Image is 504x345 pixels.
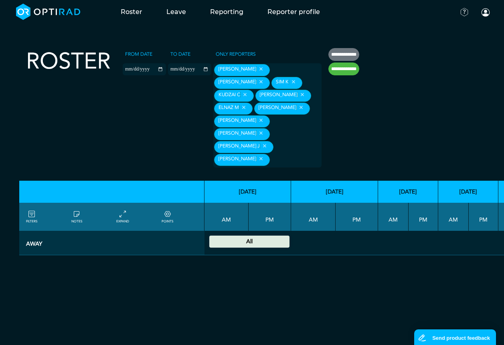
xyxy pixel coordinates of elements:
[256,117,265,123] button: Remove item: '2394d9f9-db08-4adc-ab22-5795201dfc25'
[336,203,378,231] th: PM
[256,79,265,85] button: Remove item: '7c1b1360-0fb2-4587-9a9a-97fad4819ea4'
[240,92,249,97] button: Remove item: '10ea4847-0649-42d8-87d3-1a819ec33cd7'
[438,181,498,203] th: [DATE]
[26,48,111,75] h2: Roster
[291,181,378,203] th: [DATE]
[256,156,265,161] button: Remove item: 'ea4f1a1d-bbc9-42b7-b5eb-7eeac5526429'
[378,203,409,231] th: AM
[296,105,306,110] button: Remove item: '6e33956a-dfa4-4a41-b0fd-b193c321e257'
[116,210,129,224] a: collapse/expand entries
[289,79,298,85] button: Remove item: '6c98e733-168c-4120-9fa9-9a315313ae70'
[71,210,82,224] a: show/hide notes
[211,237,289,246] summary: All
[298,92,307,97] button: Remove item: '19360285-c650-4187-9a9d-3bb571738ad9'
[214,154,270,166] div: [PERSON_NAME]
[26,210,37,224] a: FILTERS
[291,203,335,231] th: AM
[214,64,270,76] div: [PERSON_NAME]
[271,77,302,89] div: Sim K
[249,203,291,231] th: PM
[256,66,265,72] button: Remove item: '34e6f8c5-333f-46ff-bc76-0b025db09ec5'
[16,4,81,20] img: brand-opti-rad-logos-blue-and-white-d2f68631ba2948856bd03f2d395fb146ddc8fb01b4b6e9315ea85fa773367...
[209,236,290,248] div: National Holiday: Summer bank holiday 00:00 - 23:59
[204,203,249,231] th: AM
[123,48,155,60] label: From date
[214,141,273,153] div: [PERSON_NAME] J
[214,115,270,127] div: [PERSON_NAME]
[255,90,311,102] div: [PERSON_NAME]
[378,181,438,203] th: [DATE]
[271,157,312,164] input: null
[214,128,270,140] div: [PERSON_NAME]
[213,48,258,60] label: Only Reporters
[260,143,269,149] button: Remove item: '90125bbc-58ee-4cd4-b526-6bcc0d620d09'
[204,181,291,203] th: [DATE]
[214,103,253,115] div: Elnaz M
[239,105,248,110] button: Remove item: '6848ef00-8ed7-4005-99b3-ca5c477f4838'
[19,231,204,255] th: Away
[162,210,173,224] a: collapse/expand expected points
[214,90,254,102] div: Kudzai C
[256,130,265,136] button: Remove item: 'aa2348fe-1f94-47c8-94ac-8dd8f4528e44'
[469,203,498,231] th: PM
[214,77,270,89] div: [PERSON_NAME]
[438,203,469,231] th: AM
[409,203,438,231] th: PM
[254,103,310,115] div: [PERSON_NAME]
[168,48,193,60] label: To date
